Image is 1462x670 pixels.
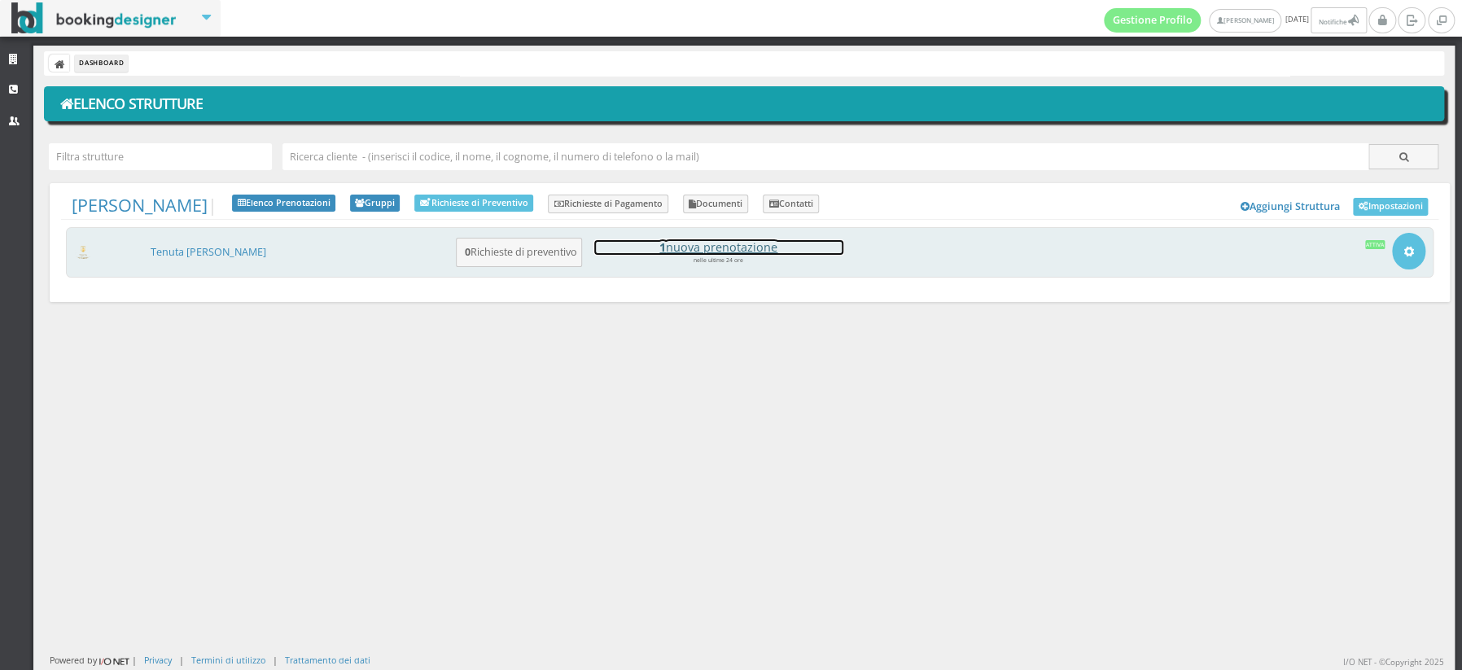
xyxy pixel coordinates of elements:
img: ionet_small_logo.png [97,655,132,668]
h1: Elenco Strutture [55,90,1434,118]
a: 1nuova prenotazione [594,240,843,254]
a: Tenuta [PERSON_NAME] [151,245,266,259]
input: Ricerca cliente - (inserisci il codice, il nome, il cognome, il numero di telefono o la mail) [282,143,1368,170]
div: | [273,654,278,666]
div: Attiva [1365,240,1385,248]
a: Richieste di Pagamento [548,195,668,214]
small: nelle ultime 24 ore [694,256,743,264]
a: Documenti [683,195,749,214]
button: Notifiche [1311,7,1366,33]
span: [DATE] [1104,7,1369,33]
input: Filtra strutture [49,143,272,170]
div: | [179,654,184,666]
a: [PERSON_NAME] [72,193,208,217]
a: Impostazioni [1353,198,1428,216]
img: c17ce5f8a98d11e9805da647fc135771_max100.png [74,246,93,260]
a: Richieste di Preventivo [414,195,533,212]
a: Privacy [144,654,172,666]
div: Powered by | [50,654,137,668]
img: BookingDesigner.com [11,2,177,34]
a: Gruppi [350,195,401,212]
a: [PERSON_NAME] [1209,9,1281,33]
a: Aggiungi Struttura [1232,195,1349,219]
li: Dashboard [75,55,128,72]
strong: 1 [659,239,666,255]
button: 0Richieste di preventivo [456,238,582,268]
h5: Richieste di preventivo [460,246,577,258]
a: Contatti [763,195,819,214]
a: Termini di utilizzo [191,654,265,666]
b: 0 [465,245,471,259]
a: Trattamento dei dati [285,654,370,666]
a: Gestione Profilo [1104,8,1202,33]
h4: nuova prenotazione [594,240,843,254]
span: | [72,195,217,216]
a: Elenco Prenotazioni [232,195,335,212]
